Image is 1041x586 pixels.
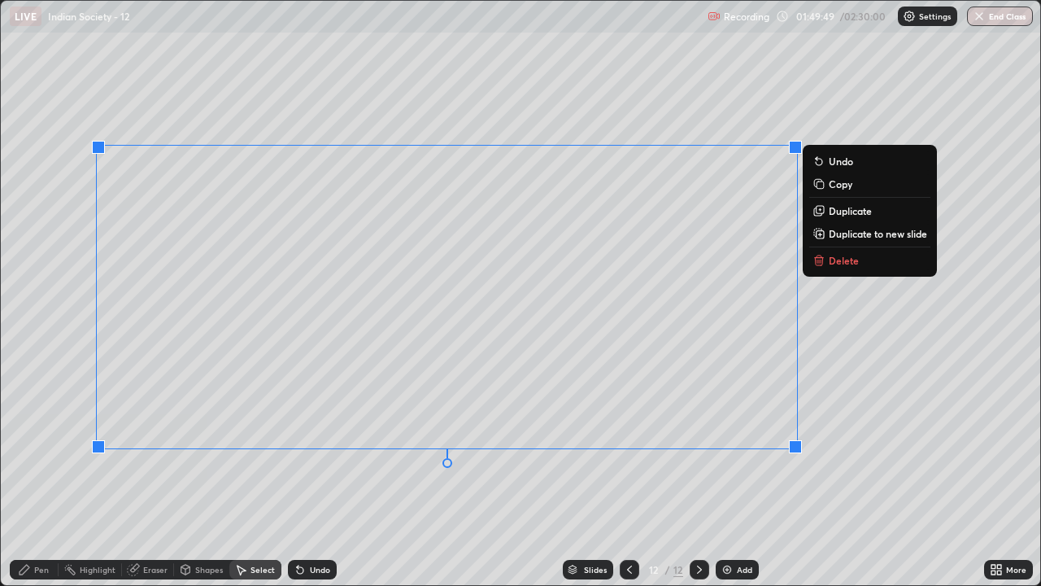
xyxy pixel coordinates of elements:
[829,155,853,168] p: Undo
[721,563,734,576] img: add-slide-button
[195,566,223,574] div: Shapes
[903,10,916,23] img: class-settings-icons
[809,251,930,270] button: Delete
[708,10,721,23] img: recording.375f2c34.svg
[584,566,607,574] div: Slides
[809,174,930,194] button: Copy
[967,7,1033,26] button: End Class
[646,565,662,575] div: 12
[673,562,683,577] div: 12
[973,10,986,23] img: end-class-cross
[809,151,930,171] button: Undo
[80,566,115,574] div: Highlight
[34,566,49,574] div: Pen
[829,204,872,217] p: Duplicate
[829,254,859,267] p: Delete
[143,566,168,574] div: Eraser
[15,10,37,23] p: LIVE
[809,224,930,243] button: Duplicate to new slide
[829,227,927,240] p: Duplicate to new slide
[724,11,769,23] p: Recording
[310,566,330,574] div: Undo
[919,12,951,20] p: Settings
[250,566,275,574] div: Select
[829,177,852,190] p: Copy
[665,565,670,575] div: /
[48,10,129,23] p: Indian Society - 12
[737,566,752,574] div: Add
[809,201,930,221] button: Duplicate
[1006,566,1026,574] div: More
